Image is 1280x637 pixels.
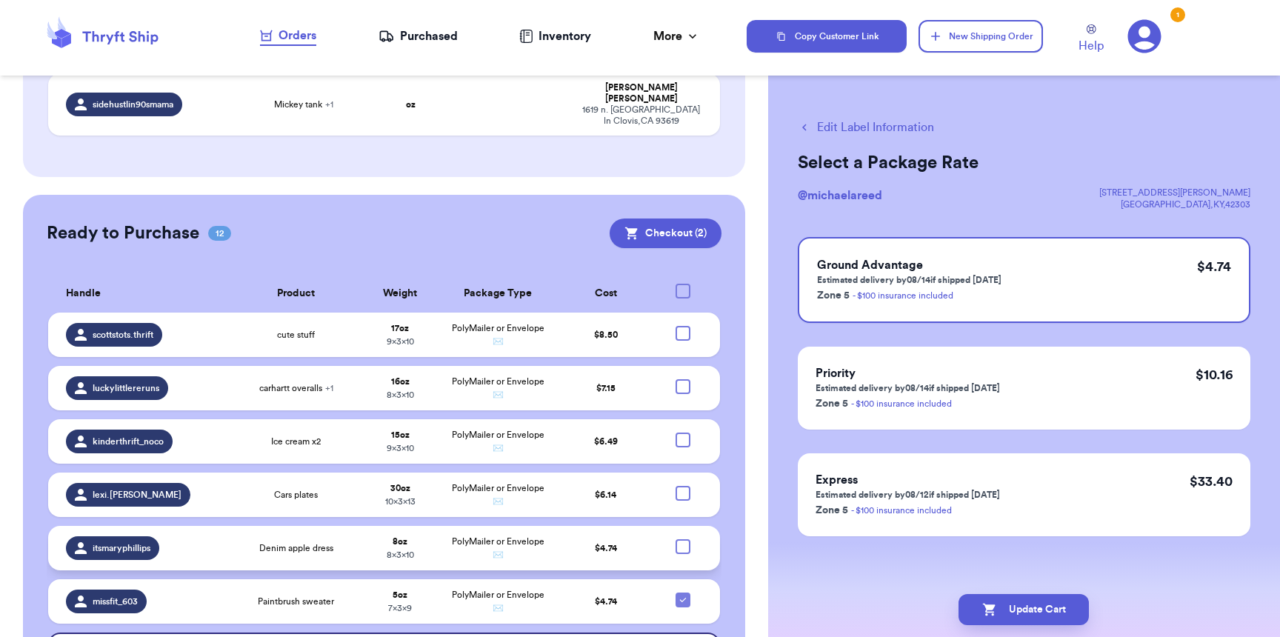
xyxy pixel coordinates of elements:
[439,275,556,313] th: Package Type
[361,275,440,313] th: Weight
[747,20,907,53] button: Copy Customer Link
[93,99,173,110] span: sidehustlin90smama
[557,275,655,313] th: Cost
[653,27,700,45] div: More
[277,329,315,341] span: cute stuff
[851,399,952,408] a: - $100 insurance included
[387,444,414,453] span: 9 x 3 x 10
[610,219,721,248] button: Checkout (2)
[387,550,414,559] span: 8 x 3 x 10
[93,489,181,501] span: lexi.[PERSON_NAME]
[452,430,544,453] span: PolyMailer or Envelope ✉️
[1197,256,1231,277] p: $ 4.74
[393,537,407,546] strong: 8 oz
[47,221,199,245] h2: Ready to Purchase
[581,82,701,104] div: [PERSON_NAME] [PERSON_NAME]
[274,489,318,501] span: Cars plates
[452,324,544,346] span: PolyMailer or Envelope ✉️
[816,382,1000,394] p: Estimated delivery by 08/14 if shipped [DATE]
[387,337,414,346] span: 9 x 3 x 10
[260,27,316,46] a: Orders
[93,596,138,607] span: missfit_603
[1190,471,1233,492] p: $ 33.40
[1127,19,1161,53] a: 1
[208,226,231,241] span: 12
[959,594,1089,625] button: Update Cart
[93,436,164,447] span: kinderthrift_noco
[259,382,333,394] span: carhartt overalls
[387,390,414,399] span: 8 x 3 x 10
[93,329,153,341] span: scottstots.thrift
[93,382,159,394] span: luckylittlereruns
[816,474,858,486] span: Express
[388,604,412,613] span: 7 x 3 x 9
[596,384,616,393] span: $ 7.15
[581,104,701,127] div: 1619 n. [GEOGRAPHIC_DATA] ln Clovis , CA 93619
[93,542,150,554] span: itsmaryphillips
[1099,199,1250,210] div: [GEOGRAPHIC_DATA] , KY , 42303
[452,484,544,506] span: PolyMailer or Envelope ✉️
[817,274,1001,286] p: Estimated delivery by 08/14 if shipped [DATE]
[391,377,410,386] strong: 16 oz
[1079,37,1104,55] span: Help
[385,497,416,506] span: 10 x 3 x 13
[595,597,617,606] span: $ 4.74
[851,506,952,515] a: - $100 insurance included
[798,119,934,136] button: Edit Label Information
[325,384,333,393] span: + 1
[274,99,333,110] span: Mickey tank
[452,590,544,613] span: PolyMailer or Envelope ✉️
[594,330,618,339] span: $ 8.50
[519,27,591,45] a: Inventory
[594,437,618,446] span: $ 6.49
[231,275,361,313] th: Product
[816,367,856,379] span: Priority
[393,590,407,599] strong: 5 oz
[391,430,410,439] strong: 15 oz
[1099,187,1250,199] div: [STREET_ADDRESS][PERSON_NAME]
[271,436,321,447] span: Ice cream x2
[452,377,544,399] span: PolyMailer or Envelope ✉️
[325,100,333,109] span: + 1
[798,190,882,201] span: @ michaelareed
[919,20,1043,53] button: New Shipping Order
[258,596,334,607] span: Paintbrush sweater
[390,484,410,493] strong: 30 oz
[259,542,333,554] span: Denim apple dress
[1079,24,1104,55] a: Help
[817,290,850,301] span: Zone 5
[595,490,616,499] span: $ 6.14
[391,324,409,333] strong: 17 oz
[260,27,316,44] div: Orders
[817,259,923,271] span: Ground Advantage
[406,100,416,109] strong: oz
[816,489,1000,501] p: Estimated delivery by 08/12 if shipped [DATE]
[853,291,953,300] a: - $100 insurance included
[1196,364,1233,385] p: $ 10.16
[66,286,101,301] span: Handle
[816,398,848,409] span: Zone 5
[379,27,458,45] a: Purchased
[798,151,1250,175] h2: Select a Package Rate
[1170,7,1185,22] div: 1
[595,544,617,553] span: $ 4.74
[816,505,848,516] span: Zone 5
[452,537,544,559] span: PolyMailer or Envelope ✉️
